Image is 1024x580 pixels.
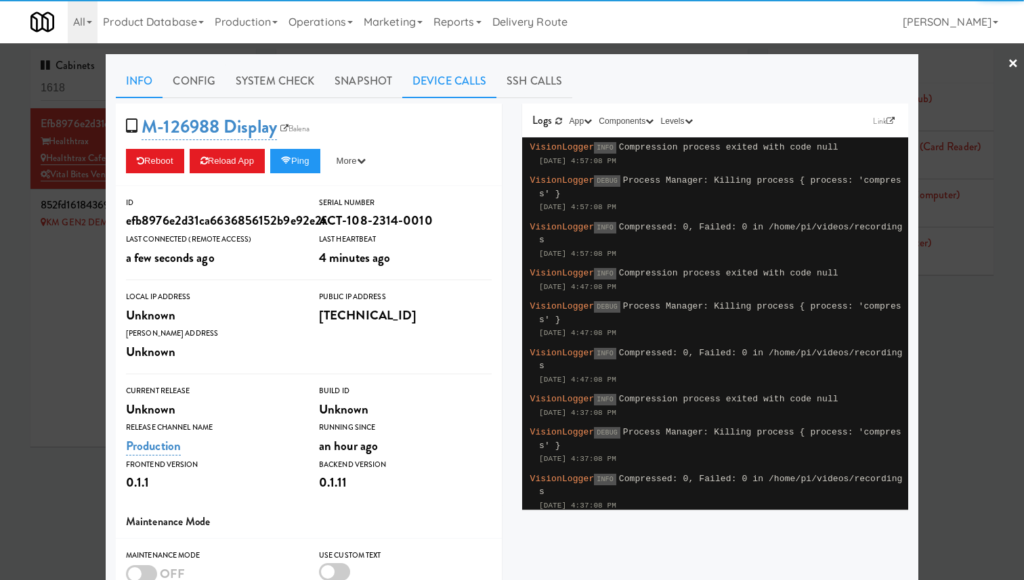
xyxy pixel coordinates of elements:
div: Current Release [126,384,299,398]
button: Reload App [190,149,265,173]
div: Unknown [319,398,492,421]
div: [PERSON_NAME] Address [126,327,299,340]
span: Compression process exited with code null [619,142,838,152]
span: INFO [594,394,616,405]
button: App [566,114,596,128]
a: Info [116,64,163,98]
button: Ping [270,149,320,173]
span: VisionLogger [530,175,595,185]
span: INFO [594,474,616,485]
span: Compressed: 0, Failed: 0 in /home/pi/videos/recordings [539,348,903,372]
span: [DATE] 4:57:08 PM [539,157,616,165]
div: Last Connected (Remote Access) [126,233,299,246]
div: [TECHNICAL_ID] [319,304,492,327]
span: [DATE] 4:37:08 PM [539,501,616,510]
div: Frontend Version [126,458,299,472]
span: DEBUG [594,427,620,439]
span: VisionLogger [530,222,595,232]
a: M-126988 Display [142,114,277,140]
div: Public IP Address [319,290,492,304]
span: DEBUG [594,175,620,187]
span: Process Manager: Killing process { process: 'compress' } [539,175,901,199]
span: INFO [594,222,616,233]
div: 0.1.1 [126,471,299,494]
span: [DATE] 4:47:08 PM [539,329,616,337]
span: VisionLogger [530,427,595,437]
span: Process Manager: Killing process { process: 'compress' } [539,301,901,325]
span: Compression process exited with code null [619,268,838,278]
span: DEBUG [594,301,620,313]
span: INFO [594,268,616,280]
span: 4 minutes ago [319,248,390,267]
span: Compression process exited with code null [619,394,838,404]
div: Unknown [126,304,299,327]
button: More [326,149,377,173]
a: System Check [226,64,324,98]
div: Running Since [319,421,492,434]
button: Reboot [126,149,184,173]
span: VisionLogger [530,394,595,404]
div: ACT-108-2314-0010 [319,209,492,232]
div: Unknown [126,340,299,363]
span: VisionLogger [530,301,595,311]
span: VisionLogger [530,268,595,278]
div: Unknown [126,398,299,421]
span: [DATE] 4:47:08 PM [539,376,616,384]
div: 0.1.11 [319,471,492,494]
div: Maintenance Mode [126,549,299,562]
span: a few seconds ago [126,248,215,267]
a: × [1008,43,1019,85]
span: Process Manager: Killing process { process: 'compress' } [539,427,901,451]
div: ID [126,196,299,210]
span: [DATE] 4:47:08 PM [539,283,616,291]
div: Use Custom Text [319,549,492,562]
div: Release Channel Name [126,421,299,434]
span: VisionLogger [530,142,595,152]
div: Backend Version [319,458,492,472]
div: Build Id [319,384,492,398]
a: Balena [277,122,314,135]
span: INFO [594,142,616,154]
span: INFO [594,348,616,359]
a: Production [126,437,181,455]
span: [DATE] 4:57:08 PM [539,203,616,211]
img: Micromart [30,10,54,34]
div: Local IP Address [126,290,299,304]
div: Serial Number [319,196,492,210]
span: Compressed: 0, Failed: 0 in /home/pi/videos/recordings [539,474,903,497]
span: [DATE] 4:37:08 PM [539,455,616,463]
span: VisionLogger [530,348,595,358]
span: Compressed: 0, Failed: 0 in /home/pi/videos/recordings [539,222,903,246]
span: [DATE] 4:37:08 PM [539,409,616,417]
span: an hour ago [319,437,378,455]
a: Snapshot [324,64,402,98]
button: Levels [657,114,696,128]
span: Maintenance Mode [126,514,211,529]
div: efb8976e2d31ca6636856152b9e92e2f [126,209,299,232]
div: Last Heartbeat [319,233,492,246]
a: SSH Calls [496,64,572,98]
button: Components [595,114,657,128]
a: Link [870,114,898,128]
span: Logs [532,112,552,128]
a: Config [163,64,226,98]
a: Device Calls [402,64,496,98]
span: [DATE] 4:57:08 PM [539,250,616,258]
span: VisionLogger [530,474,595,484]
